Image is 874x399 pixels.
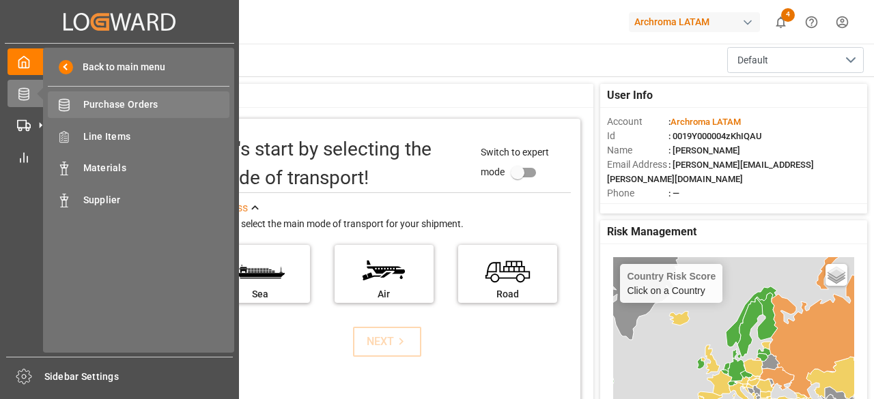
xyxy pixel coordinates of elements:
a: Line Items [48,123,229,149]
span: Name [607,143,668,158]
button: open menu [727,47,864,73]
h4: Country Risk Score [627,271,716,282]
button: Help Center [796,7,827,38]
span: : — [668,188,679,198]
div: Sea [218,287,303,301]
div: Road [465,287,550,301]
span: : [668,117,741,127]
span: : Shipper [668,203,703,213]
span: : [PERSON_NAME] [668,145,740,156]
span: Supplier [83,193,230,207]
a: Materials [48,155,229,181]
a: Layers [826,264,847,286]
span: Archroma LATAM [671,117,741,127]
span: : [PERSON_NAME][EMAIL_ADDRESS][PERSON_NAME][DOMAIN_NAME] [607,160,814,184]
span: Email Address [607,158,668,172]
span: Id [607,129,668,143]
span: : 0019Y000004zKhIQAU [668,131,762,141]
span: Account [607,115,668,129]
a: My Cockpit [8,48,231,75]
button: show 4 new notifications [765,7,796,38]
div: Let's start by selecting the mode of transport! [211,135,468,192]
a: My Reports [8,143,231,170]
button: NEXT [353,327,421,357]
button: Archroma LATAM [629,9,765,35]
span: Account Type [607,201,668,215]
div: Please select the main mode of transport for your shipment. [211,216,571,233]
span: User Info [607,87,653,104]
a: Supplier [48,186,229,213]
span: Line Items [83,130,230,144]
div: Archroma LATAM [629,12,760,32]
span: Risk Management [607,224,696,240]
div: Air [341,287,427,301]
span: Materials [83,161,230,175]
div: NEXT [367,334,408,350]
span: 4 [781,8,795,22]
span: Phone [607,186,668,201]
span: Purchase Orders [83,98,230,112]
a: Purchase Orders [48,91,229,118]
span: Default [737,53,768,68]
span: Sidebar Settings [44,370,234,384]
span: Switch to expert mode [481,147,549,177]
span: Back to main menu [73,60,165,74]
div: Click on a Country [627,271,716,296]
